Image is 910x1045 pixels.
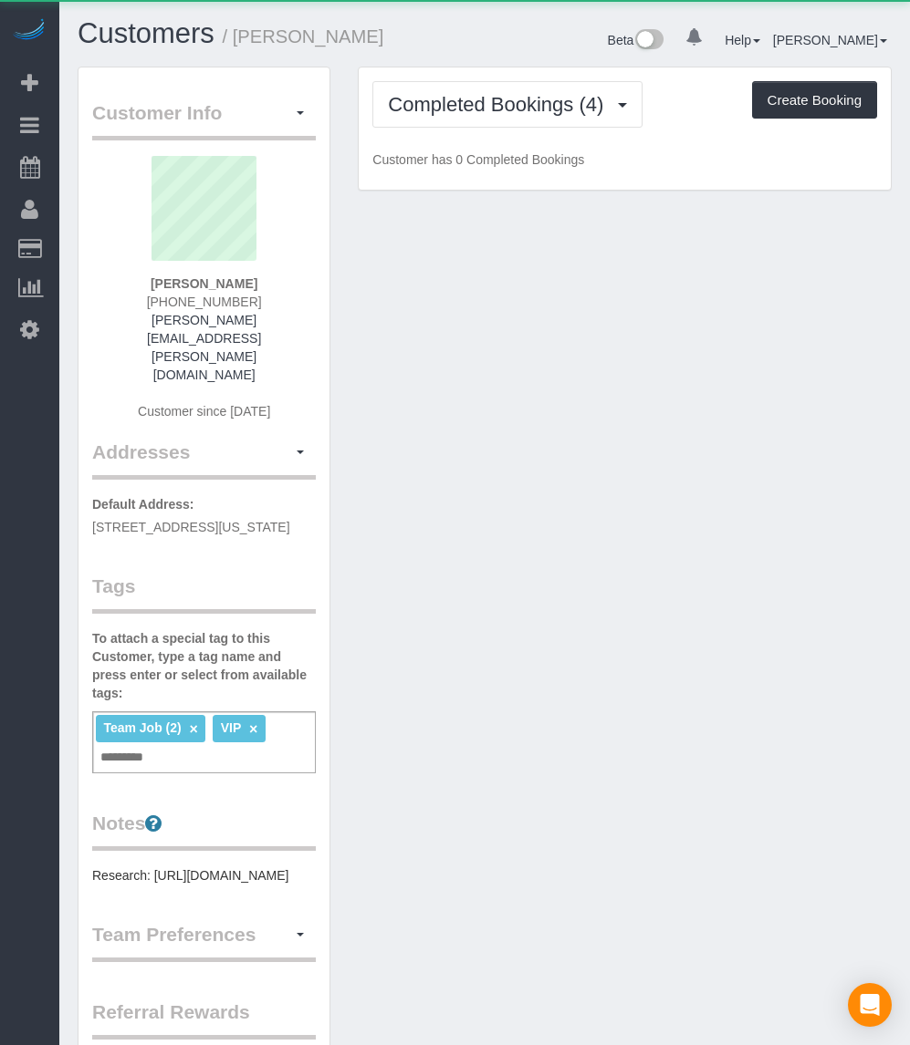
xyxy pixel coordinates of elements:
[249,721,257,737] a: ×
[773,33,887,47] a: [PERSON_NAME]
[752,81,877,119] button: Create Booking
[190,721,198,737] a: ×
[372,150,877,169] p: Customer has 0 Completed Bookings
[92,810,316,851] legend: Notes
[92,921,316,962] legend: Team Preferences
[372,81,643,128] button: Completed Bookings (4)
[221,720,241,735] span: VIP
[388,93,612,116] span: Completed Bookings (4)
[223,26,384,47] small: / [PERSON_NAME]
[92,99,316,140] legend: Customer Info
[11,18,47,44] img: Automaid Logo
[92,495,194,513] label: Default Address:
[92,629,316,702] label: To attach a special tag to this Customer, type a tag name and press enter or select from availabl...
[78,17,214,49] a: Customers
[92,866,316,885] pre: Research: [URL][DOMAIN_NAME]
[92,573,316,614] legend: Tags
[725,33,760,47] a: Help
[848,983,892,1027] div: Open Intercom Messenger
[151,276,257,291] strong: [PERSON_NAME]
[138,404,270,419] span: Customer since [DATE]
[92,998,316,1040] legend: Referral Rewards
[608,33,664,47] a: Beta
[147,295,262,309] span: [PHONE_NUMBER]
[147,313,261,382] a: [PERSON_NAME][EMAIL_ADDRESS][PERSON_NAME][DOMAIN_NAME]
[92,520,290,534] span: [STREET_ADDRESS][US_STATE]
[103,720,181,735] span: Team Job (2)
[633,29,664,53] img: New interface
